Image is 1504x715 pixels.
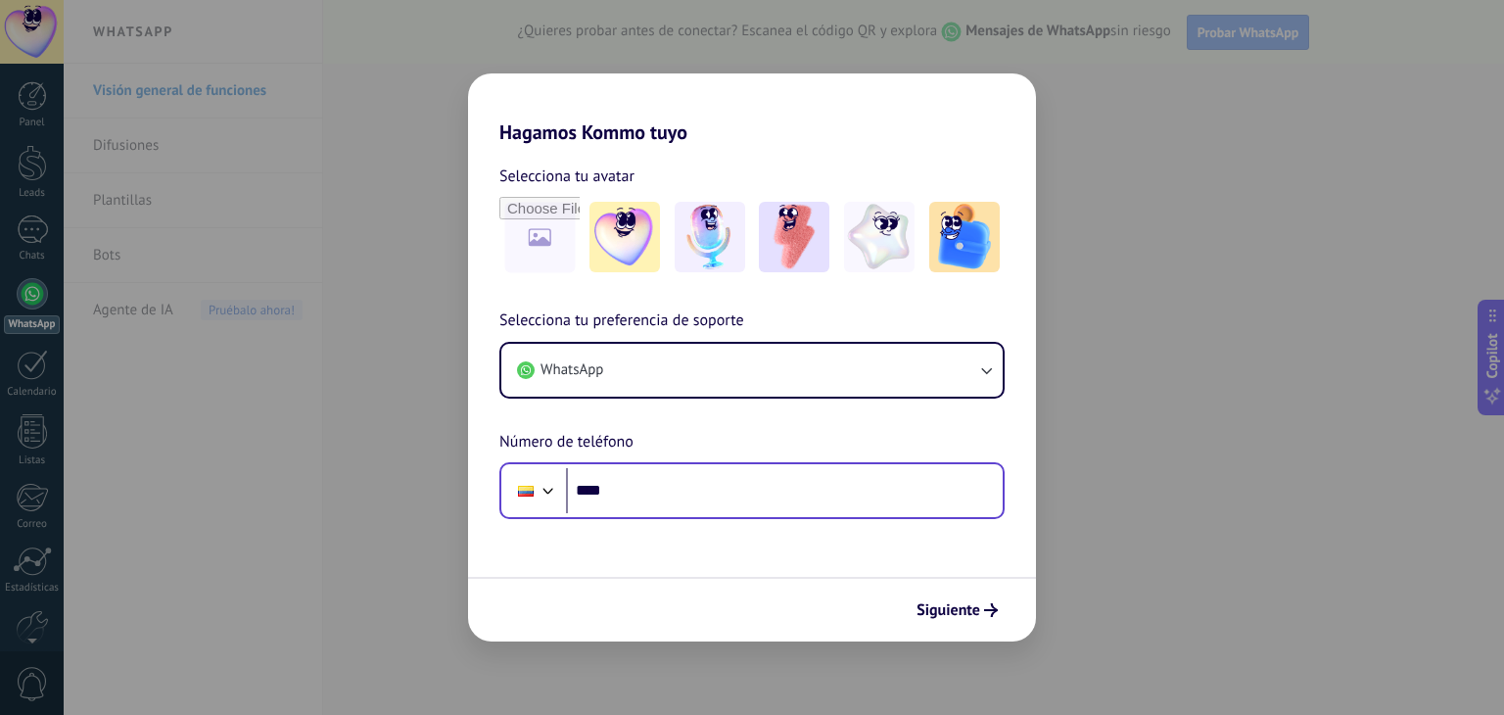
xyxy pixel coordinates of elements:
img: -3.jpeg [759,202,829,272]
button: Siguiente [908,594,1007,627]
img: -4.jpeg [844,202,915,272]
h2: Hagamos Kommo tuyo [468,73,1036,144]
img: -5.jpeg [929,202,1000,272]
div: Ecuador: + 593 [507,470,544,511]
span: WhatsApp [540,360,603,380]
button: WhatsApp [501,344,1003,397]
span: Selecciona tu preferencia de soporte [499,309,744,334]
img: -2.jpeg [675,202,745,272]
span: Selecciona tu avatar [499,164,634,189]
span: Número de teléfono [499,430,634,455]
span: Siguiente [916,603,980,617]
img: -1.jpeg [589,202,660,272]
